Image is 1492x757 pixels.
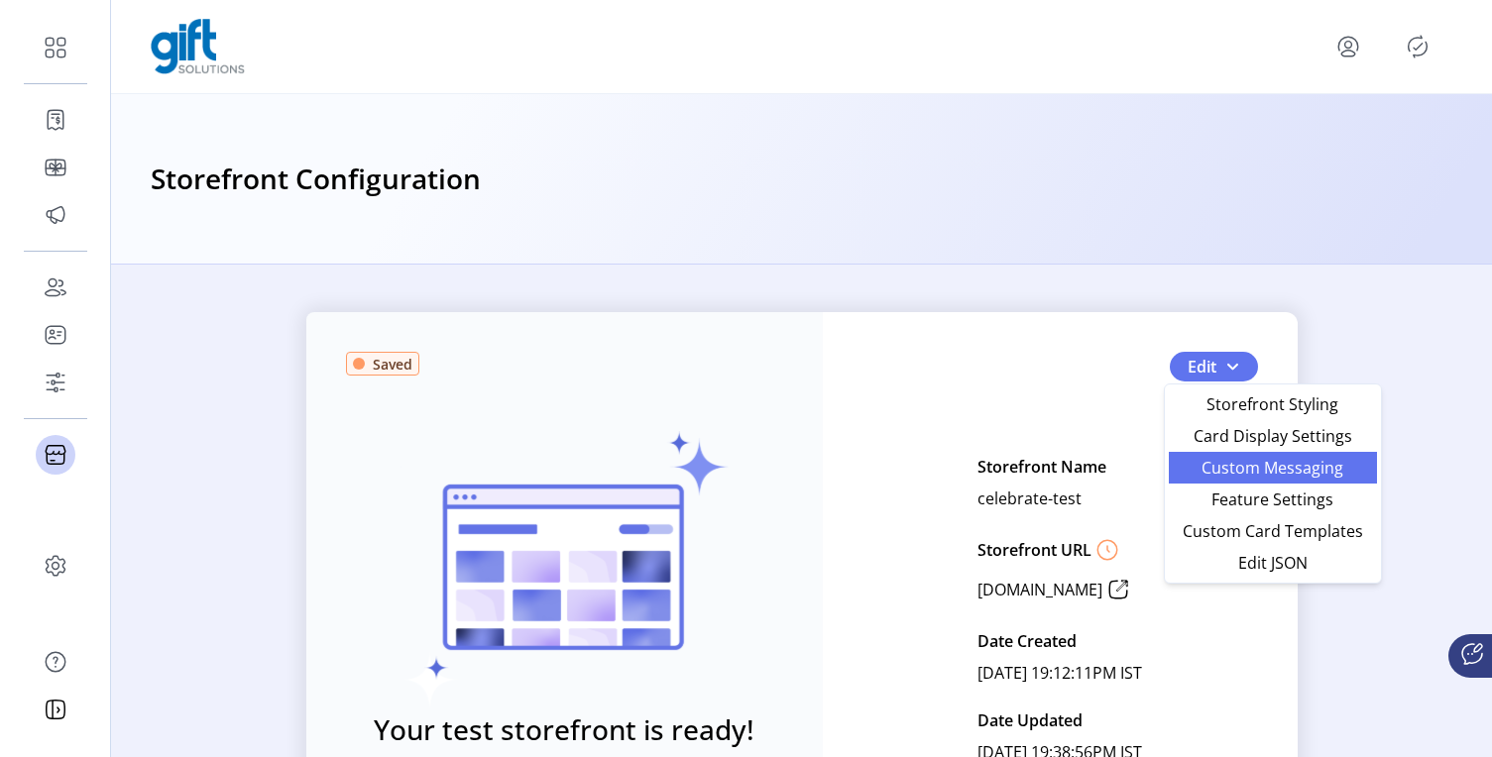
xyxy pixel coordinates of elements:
p: Storefront Name [977,451,1106,483]
span: Custom Card Templates [1181,523,1365,539]
li: Custom Messaging [1169,452,1377,484]
span: Edit JSON [1181,555,1365,571]
span: Edit [1188,355,1216,378]
li: Custom Card Templates [1169,515,1377,547]
span: Storefront Styling [1181,396,1365,412]
p: Date Updated [977,704,1083,736]
span: Custom Messaging [1181,460,1365,476]
li: Card Display Settings [1169,420,1377,452]
p: Storefront URL [977,538,1091,562]
button: menu [1332,31,1364,62]
p: Date Created [977,625,1077,657]
span: Card Display Settings [1181,428,1365,444]
li: Storefront Styling [1169,388,1377,420]
p: [DATE] 19:12:11PM IST [977,657,1142,689]
h3: Your test storefront is ready! [374,708,754,750]
li: Edit JSON [1169,547,1377,579]
p: [DOMAIN_NAME] [977,578,1102,601]
span: Feature Settings [1181,491,1365,507]
button: Edit [1170,352,1258,381]
button: Publisher Panel [1402,31,1434,62]
span: Saved [373,354,412,375]
p: celebrate-test [977,483,1082,514]
li: Feature Settings [1169,484,1377,515]
img: logo [151,19,245,74]
h3: Storefront Configuration [151,158,481,201]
